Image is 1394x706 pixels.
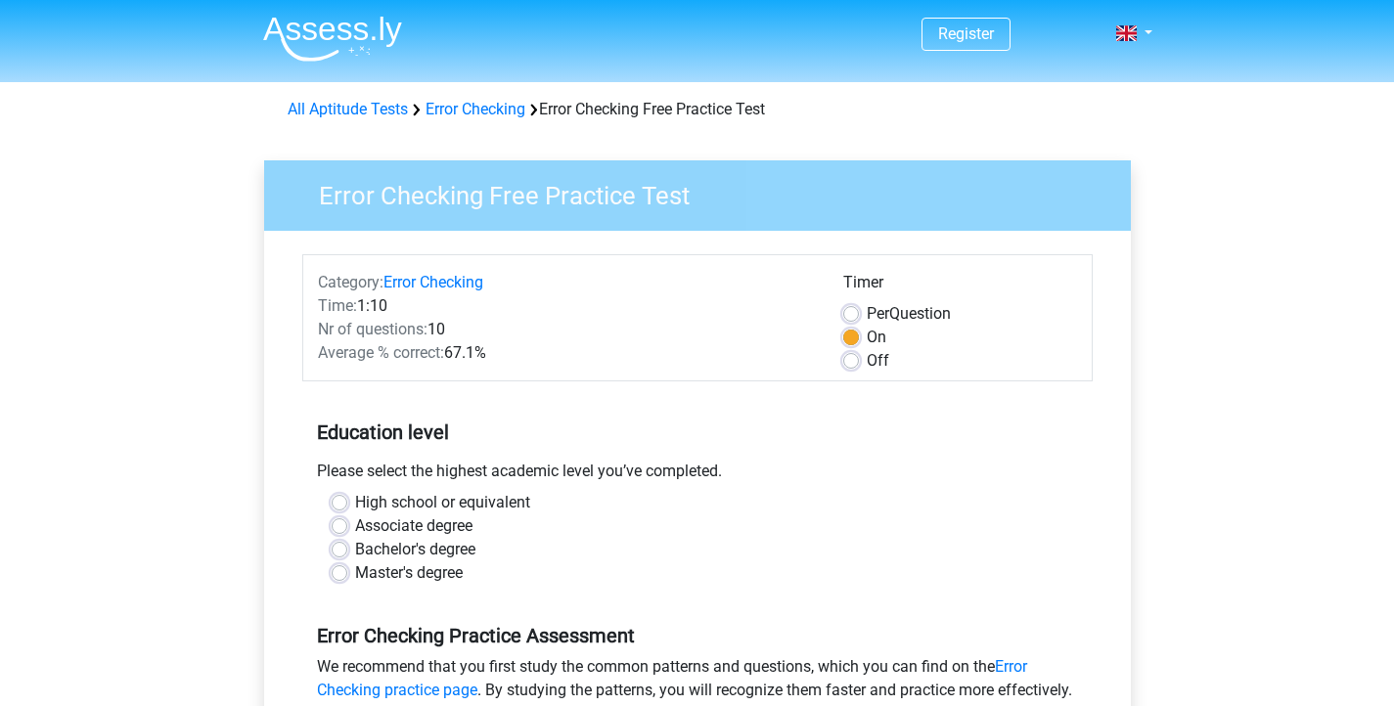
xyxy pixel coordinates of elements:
a: Error Checking [383,273,483,291]
label: Associate degree [355,514,472,538]
div: 10 [303,318,829,341]
div: Error Checking Free Practice Test [280,98,1115,121]
h3: Error Checking Free Practice Test [295,173,1116,211]
label: High school or equivalent [355,491,530,514]
h5: Error Checking Practice Assessment [317,624,1078,647]
label: On [867,326,886,349]
a: All Aptitude Tests [288,100,408,118]
label: Question [867,302,951,326]
label: Off [867,349,889,373]
div: 67.1% [303,341,829,365]
span: Per [867,304,889,323]
span: Average % correct: [318,343,444,362]
h5: Education level [317,413,1078,452]
span: Nr of questions: [318,320,427,338]
a: Register [938,24,994,43]
span: Time: [318,296,357,315]
a: Error Checking [426,100,525,118]
img: Assessly [263,16,402,62]
label: Master's degree [355,561,463,585]
label: Bachelor's degree [355,538,475,561]
div: 1:10 [303,294,829,318]
span: Category: [318,273,383,291]
div: Please select the highest academic level you’ve completed. [302,460,1093,491]
a: Error Checking practice page [317,657,1027,699]
div: Timer [843,271,1077,302]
